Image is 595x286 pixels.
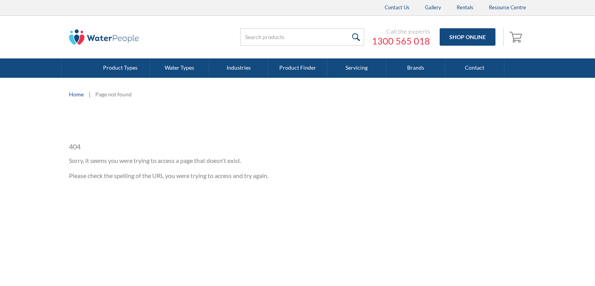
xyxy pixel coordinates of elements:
[372,27,430,35] div: Call the experts
[91,58,150,78] a: Product Types
[268,58,327,78] a: Product Finder
[69,156,371,165] p: Sorry, it seems you were trying to access a page that doesn't exist.
[69,171,371,180] p: Please check the spelling of the URL you were trying to access and try again.
[69,90,84,98] a: Home
[209,58,268,78] a: Industries
[95,90,132,98] div: Page not found
[327,58,386,78] a: Servicing
[150,58,209,78] a: Water Types
[509,31,524,43] img: shopping cart
[440,28,495,46] a: Shop Online
[372,35,430,47] a: 1300 565 018
[507,28,526,46] a: Open cart
[69,142,371,152] h1: 404
[88,89,91,99] div: |
[69,29,139,45] img: The Water People
[445,58,504,78] a: Contact
[240,28,364,46] input: Search products
[386,58,445,78] a: Brands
